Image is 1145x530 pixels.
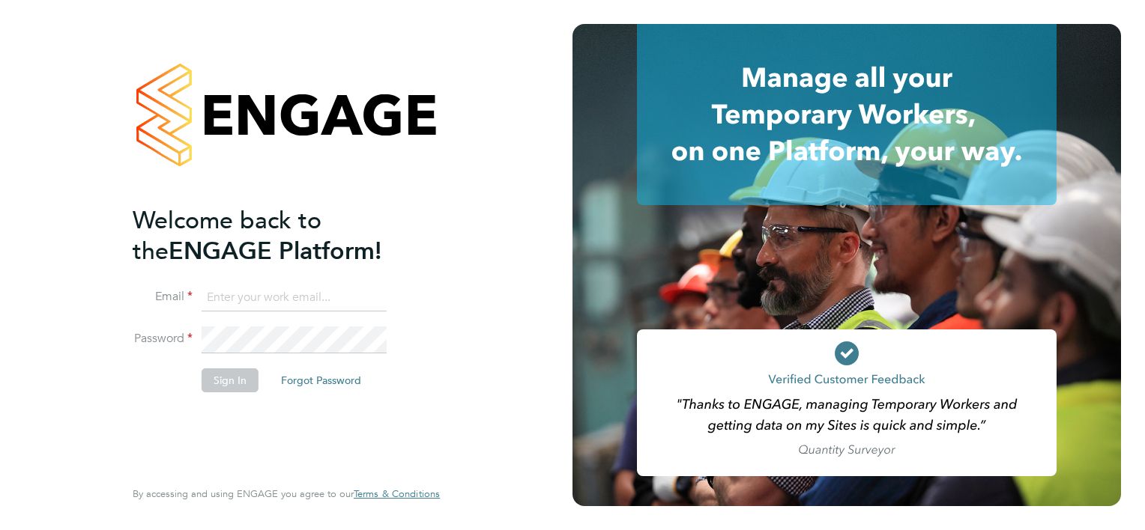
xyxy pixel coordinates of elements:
[202,284,387,311] input: Enter your work email...
[133,331,193,347] label: Password
[133,205,425,266] h2: ENGAGE Platform!
[354,488,440,500] a: Terms & Conditions
[269,368,373,392] button: Forgot Password
[133,206,321,266] span: Welcome back to the
[133,289,193,305] label: Email
[202,368,259,392] button: Sign In
[133,487,440,500] span: By accessing and using ENGAGE you agree to our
